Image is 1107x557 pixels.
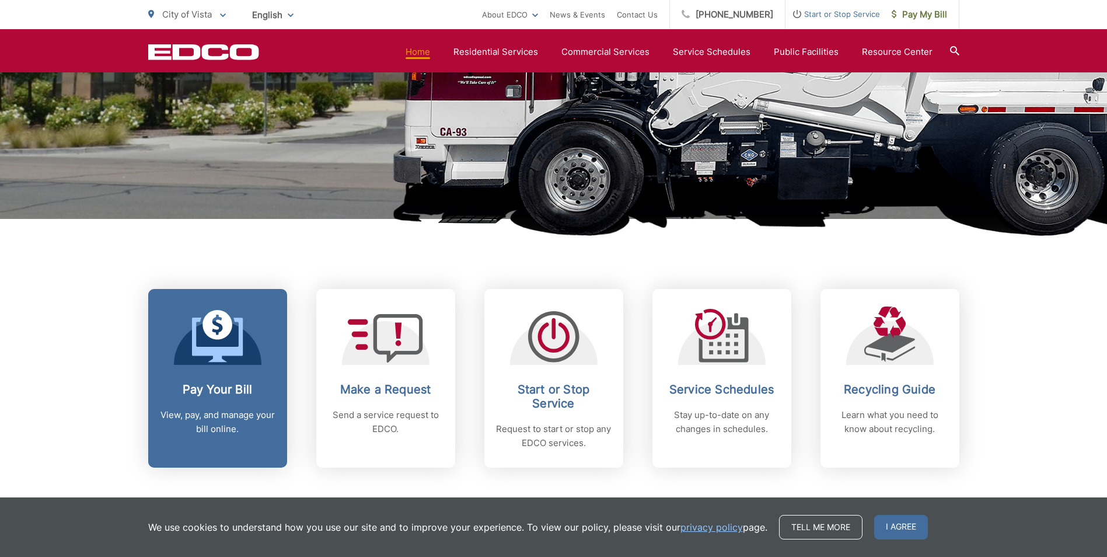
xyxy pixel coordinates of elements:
a: privacy policy [680,520,743,534]
a: Pay Your Bill View, pay, and manage your bill online. [148,289,287,468]
p: View, pay, and manage your bill online. [160,408,275,436]
h2: Start or Stop Service [496,382,612,410]
a: News & Events [550,8,605,22]
a: Public Facilities [774,45,839,59]
p: Send a service request to EDCO. [328,408,444,436]
h2: Service Schedules [664,382,780,396]
a: Recycling Guide Learn what you need to know about recycling. [820,289,959,468]
span: English [243,5,302,25]
a: Home [406,45,430,59]
h2: Pay Your Bill [160,382,275,396]
a: Service Schedules [673,45,750,59]
a: EDCD logo. Return to the homepage. [148,44,259,60]
a: About EDCO [482,8,538,22]
a: Tell me more [779,515,862,539]
h2: Make a Request [328,382,444,396]
p: We use cookies to understand how you use our site and to improve your experience. To view our pol... [148,520,767,534]
a: Service Schedules Stay up-to-date on any changes in schedules. [652,289,791,468]
p: Stay up-to-date on any changes in schedules. [664,408,780,436]
a: Make a Request Send a service request to EDCO. [316,289,455,468]
p: Request to start or stop any EDCO services. [496,422,612,450]
a: Residential Services [453,45,538,59]
a: Contact Us [617,8,658,22]
a: Commercial Services [561,45,649,59]
h2: Recycling Guide [832,382,948,396]
p: Learn what you need to know about recycling. [832,408,948,436]
span: City of Vista [162,9,212,20]
span: Pay My Bill [892,8,947,22]
a: Resource Center [862,45,933,59]
span: I agree [874,515,928,539]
